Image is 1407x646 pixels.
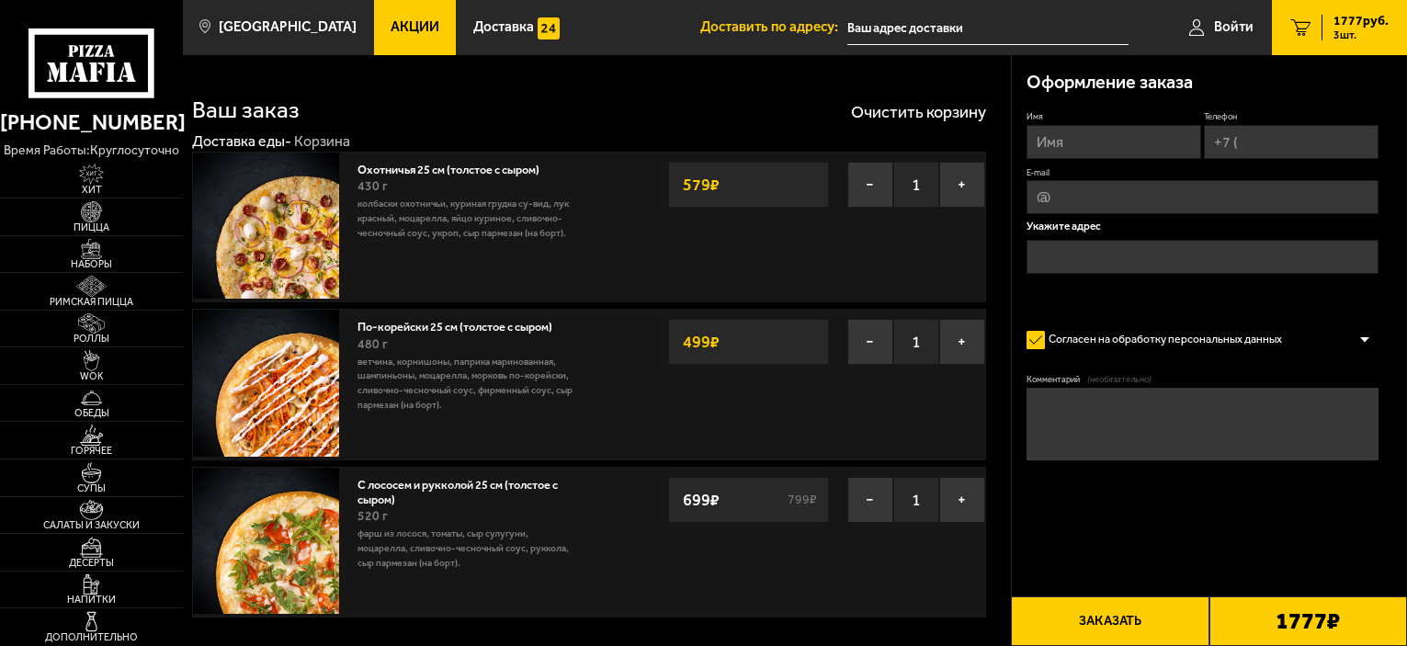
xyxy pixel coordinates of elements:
[357,178,388,194] span: 430 г
[473,20,534,34] span: Доставка
[357,355,580,414] p: ветчина, корнишоны, паприка маринованная, шампиньоны, моцарелла, морковь по-корейски, сливочно-че...
[1087,373,1152,385] span: (необязательно)
[678,324,724,359] strong: 499 ₽
[1027,373,1379,385] label: Комментарий
[1333,15,1389,28] span: 1777 руб.
[1204,125,1379,159] input: +7 (
[357,336,388,352] span: 480 г
[1204,110,1379,122] label: Телефон
[1276,609,1340,633] b: 1777 ₽
[294,132,350,152] div: Корзина
[391,20,439,34] span: Акции
[847,319,893,365] button: −
[1027,74,1193,92] h3: Оформление заказа
[939,319,985,365] button: +
[1027,125,1201,159] input: Имя
[939,477,985,523] button: +
[893,477,939,523] span: 1
[1027,221,1379,232] p: Укажите адрес
[786,493,820,506] s: 799 ₽
[1027,325,1297,355] label: Согласен на обработку персональных данных
[1027,180,1379,214] input: @
[1214,20,1254,34] span: Войти
[538,17,560,40] img: 15daf4d41897b9f0e9f617042186c801.svg
[357,508,388,524] span: 520 г
[893,162,939,208] span: 1
[357,197,580,241] p: колбаски охотничьи, куриная грудка су-вид, лук красный, моцарелла, яйцо куриное, сливочно-чесночн...
[1333,29,1389,40] span: 3 шт.
[847,162,893,208] button: −
[357,158,554,176] a: Охотничья 25 см (толстое с сыром)
[192,98,300,122] h1: Ваш заказ
[357,527,580,571] p: фарш из лосося, томаты, сыр сулугуни, моцарелла, сливочно-чесночный соус, руккола, сыр пармезан (...
[1027,110,1201,122] label: Имя
[678,482,724,517] strong: 699 ₽
[939,162,985,208] button: +
[192,132,291,150] a: Доставка еды-
[847,477,893,523] button: −
[847,11,1129,45] input: Ваш адрес доставки
[893,319,939,365] span: 1
[1027,166,1379,178] label: E-mail
[1011,596,1208,646] button: Заказать
[357,473,558,506] a: С лососем и рукколой 25 см (толстое с сыром)
[851,104,986,120] button: Очистить корзину
[357,315,567,334] a: По-корейски 25 см (толстое с сыром)
[219,20,357,34] span: [GEOGRAPHIC_DATA]
[678,167,724,202] strong: 579 ₽
[700,20,847,34] span: Доставить по адресу:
